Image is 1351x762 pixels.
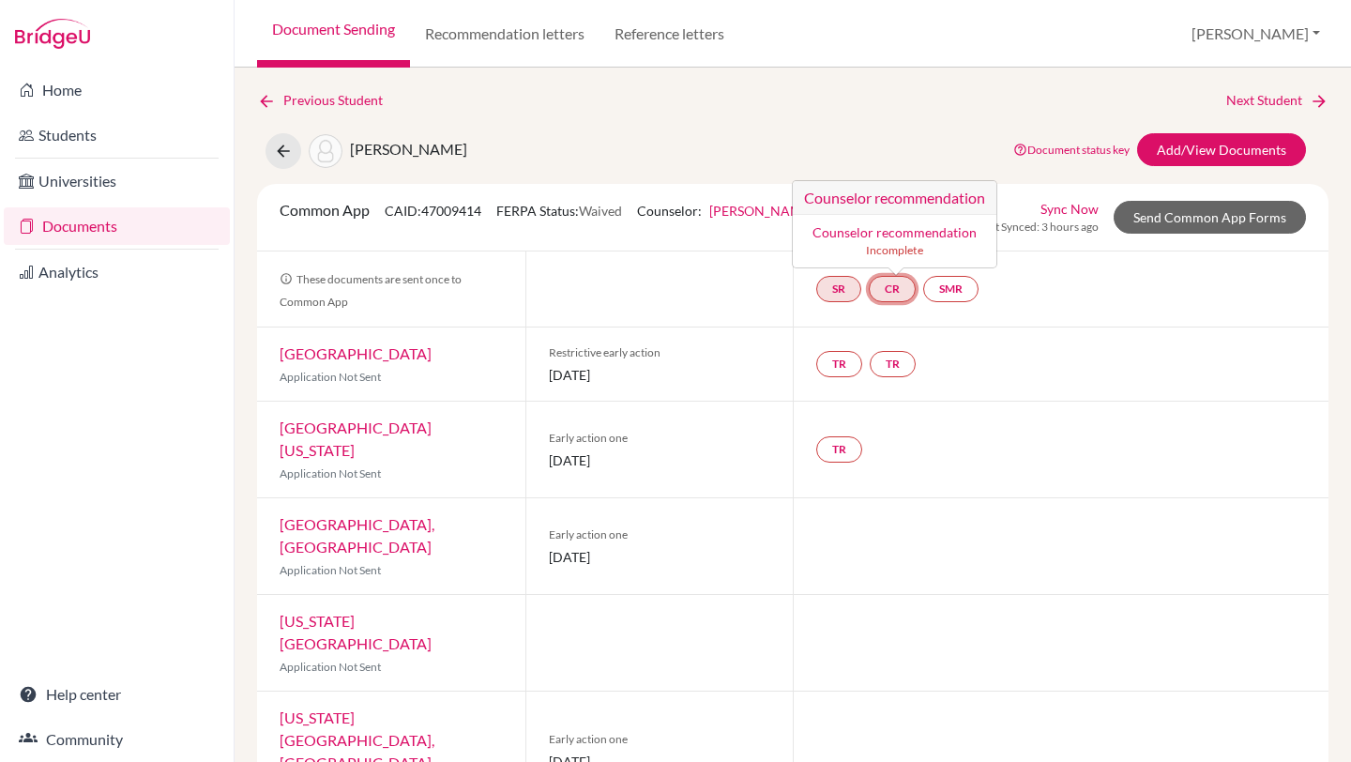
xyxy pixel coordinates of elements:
a: CRCounselor recommendation Counselor recommendation Incomplete [869,276,916,302]
a: Students [4,116,230,154]
a: [US_STATE][GEOGRAPHIC_DATA] [280,612,432,652]
a: SR [816,276,861,302]
a: Home [4,71,230,109]
a: Community [4,721,230,758]
a: Universities [4,162,230,200]
a: Send Common App Forms [1114,201,1306,234]
span: Application Not Sent [280,466,381,480]
a: Next Student [1226,90,1328,111]
span: FERPA Status: [496,203,622,219]
span: Restrictive early action [549,344,771,361]
a: SMR [923,276,979,302]
img: Bridge-U [15,19,90,49]
a: Analytics [4,253,230,291]
a: [PERSON_NAME] [709,203,813,219]
a: [GEOGRAPHIC_DATA] [280,344,432,362]
button: [PERSON_NAME] [1183,16,1328,52]
small: Incomplete [804,242,985,259]
a: Documents [4,207,230,245]
a: Sync Now [1040,199,1099,219]
span: Common App [280,201,370,219]
a: TR [816,436,862,463]
span: Waived [579,203,622,219]
span: Counselor: [637,203,813,219]
a: TR [870,351,916,377]
a: Previous Student [257,90,398,111]
span: [PERSON_NAME] [350,140,467,158]
span: Application Not Sent [280,660,381,674]
span: Application Not Sent [280,370,381,384]
a: Counselor recommendation [812,224,977,240]
a: [GEOGRAPHIC_DATA][US_STATE] [280,419,432,459]
span: Early action one [549,731,771,748]
span: [DATE] [549,547,771,567]
a: Help center [4,676,230,713]
a: Add/View Documents [1137,133,1306,166]
a: TR [816,351,862,377]
span: Early action one [549,526,771,543]
h3: Counselor recommendation [793,181,996,215]
a: [GEOGRAPHIC_DATA], [GEOGRAPHIC_DATA] [280,515,434,556]
span: These documents are sent once to Common App [280,272,462,309]
a: Document status key [1013,143,1130,157]
span: [DATE] [549,450,771,470]
span: CAID: 47009414 [385,203,481,219]
span: [DATE] [549,365,771,385]
span: Application Not Sent [280,563,381,577]
span: Early action one [549,430,771,447]
span: Last Synced: 3 hours ago [979,219,1099,236]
